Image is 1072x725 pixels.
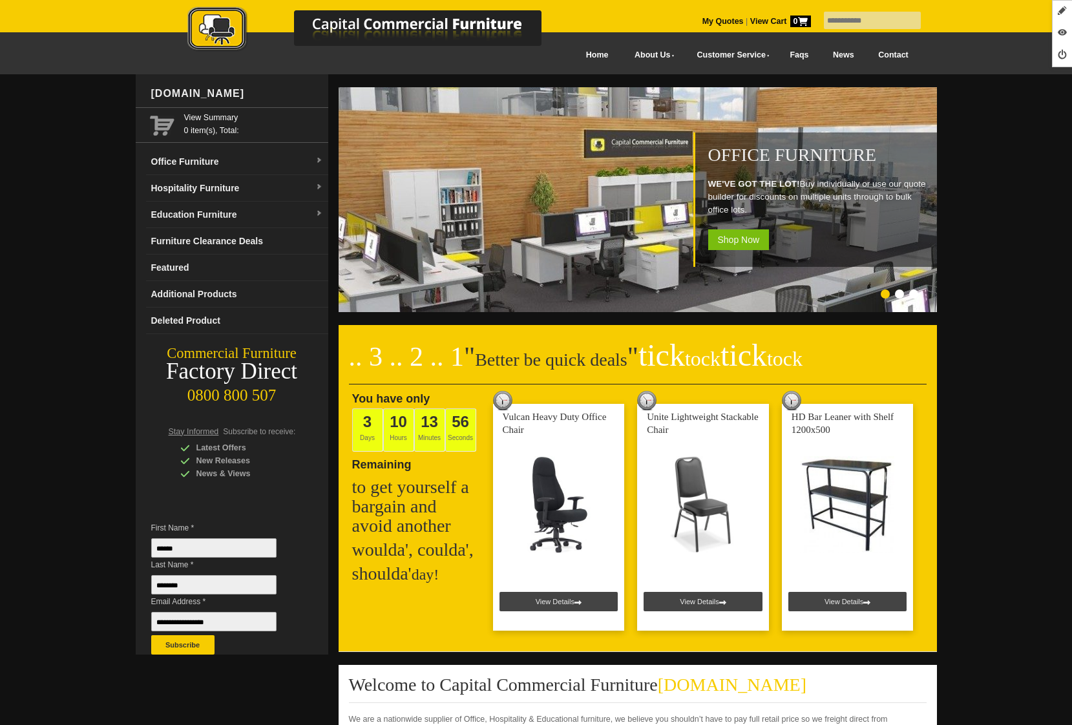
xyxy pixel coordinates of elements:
a: Hospitality Furnituredropdown [146,175,328,202]
li: Page dot 1 [881,289,890,299]
div: News & Views [180,467,303,480]
a: Deleted Product [146,308,328,334]
strong: View Cart [750,17,811,26]
button: Subscribe [151,635,215,655]
span: 3 [363,413,372,430]
a: View Summary [184,111,323,124]
span: Remaining [352,453,412,471]
img: Office Furniture [339,87,940,312]
a: Featured [146,255,328,281]
h2: shoulda' [352,564,481,584]
a: Customer Service [682,41,777,70]
div: Factory Direct [136,362,328,381]
h2: Better be quick deals [349,346,927,384]
div: 0800 800 507 [136,380,328,405]
span: Last Name * [151,558,296,571]
img: tick tock deal clock [637,391,657,410]
div: [DOMAIN_NAME] [146,74,328,113]
h1: Office Furniture [708,145,930,165]
h2: to get yourself a bargain and avoid another [352,478,481,536]
span: You have only [352,392,430,405]
span: 56 [452,413,469,430]
span: Shop Now [708,229,770,250]
img: tick tock deal clock [493,391,512,410]
a: News [821,41,866,70]
span: Stay Informed [169,427,219,436]
a: About Us [620,41,682,70]
span: day! [412,566,439,583]
img: dropdown [315,184,323,191]
input: Email Address * [151,612,277,631]
span: 0 item(s), Total: [184,111,323,135]
h2: woulda', coulda', [352,540,481,560]
span: tock [767,347,803,370]
input: Last Name * [151,575,277,594]
a: Education Furnituredropdown [146,202,328,228]
span: .. 3 .. 2 .. 1 [349,342,465,372]
img: Capital Commercial Furniture Logo [152,6,604,54]
span: Minutes [414,408,445,452]
a: Office Furnituredropdown [146,149,328,175]
span: [DOMAIN_NAME] [658,675,806,695]
span: 13 [421,413,438,430]
img: dropdown [315,157,323,165]
input: First Name * [151,538,277,558]
span: tick tick [638,338,803,372]
div: Commercial Furniture [136,344,328,362]
span: Subscribe to receive: [223,427,295,436]
span: First Name * [151,521,296,534]
a: Faqs [778,41,821,70]
div: New Releases [180,454,303,467]
span: Email Address * [151,595,296,608]
img: dropdown [315,210,323,218]
a: Office Furniture WE'VE GOT THE LOT!Buy individually or use our quote builder for discounts on mul... [339,305,940,314]
span: Seconds [445,408,476,452]
span: tock [685,347,720,370]
span: " [627,342,803,372]
img: tick tock deal clock [782,391,801,410]
span: Days [352,408,383,452]
li: Page dot 3 [909,289,918,299]
span: 0 [790,16,811,27]
span: " [464,342,475,372]
a: Furniture Clearance Deals [146,228,328,255]
li: Page dot 2 [895,289,904,299]
a: Contact [866,41,920,70]
span: 10 [390,413,407,430]
h2: Welcome to Capital Commercial Furniture [349,675,927,703]
a: My Quotes [702,17,744,26]
strong: WE'VE GOT THE LOT! [708,179,800,189]
span: Hours [383,408,414,452]
div: Latest Offers [180,441,303,454]
a: View Cart0 [748,17,810,26]
a: Capital Commercial Furniture Logo [152,6,604,58]
p: Buy individually or use our quote builder for discounts on multiple units through to bulk office ... [708,178,930,216]
a: Additional Products [146,281,328,308]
